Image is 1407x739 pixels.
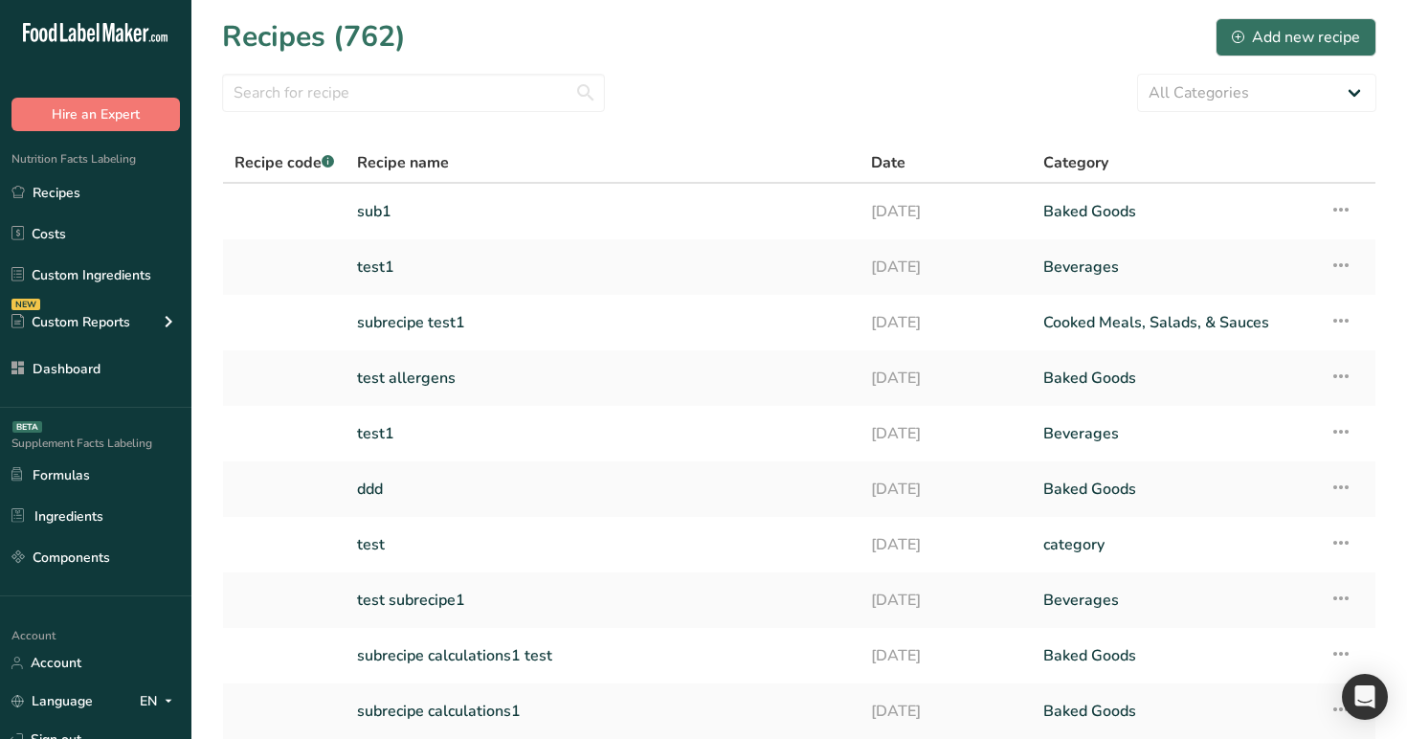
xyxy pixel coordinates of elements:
a: [DATE] [871,247,1020,287]
div: EN [140,690,180,713]
a: [DATE] [871,302,1020,343]
a: Cooked Meals, Salads, & Sauces [1043,302,1306,343]
a: [DATE] [871,636,1020,676]
a: Beverages [1043,580,1306,620]
a: test1 [357,414,848,454]
div: Add new recipe [1232,26,1360,49]
a: test subrecipe1 [357,580,848,620]
div: BETA [12,421,42,433]
a: test1 [357,247,848,287]
a: test allergens [357,358,848,398]
a: [DATE] [871,580,1020,620]
a: [DATE] [871,414,1020,454]
span: Recipe code [234,152,334,173]
a: [DATE] [871,525,1020,565]
a: category [1043,525,1306,565]
div: Open Intercom Messenger [1342,674,1388,720]
div: NEW [11,299,40,310]
a: Language [11,684,93,718]
a: Baked Goods [1043,358,1306,398]
a: sub1 [357,191,848,232]
a: [DATE] [871,469,1020,509]
a: [DATE] [871,191,1020,232]
a: ddd [357,469,848,509]
a: Baked Goods [1043,636,1306,676]
button: Add new recipe [1216,18,1376,56]
a: [DATE] [871,691,1020,731]
a: Baked Goods [1043,191,1306,232]
div: Custom Reports [11,312,130,332]
button: Hire an Expert [11,98,180,131]
span: Date [871,151,905,174]
a: Baked Goods [1043,691,1306,731]
a: [DATE] [871,358,1020,398]
span: Category [1043,151,1108,174]
a: subrecipe calculations1 test [357,636,848,676]
h1: Recipes (762) [222,15,406,58]
a: Baked Goods [1043,469,1306,509]
span: Recipe name [357,151,449,174]
a: test [357,525,848,565]
a: Beverages [1043,414,1306,454]
a: subrecipe test1 [357,302,848,343]
a: Beverages [1043,247,1306,287]
input: Search for recipe [222,74,605,112]
a: subrecipe calculations1 [357,691,848,731]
